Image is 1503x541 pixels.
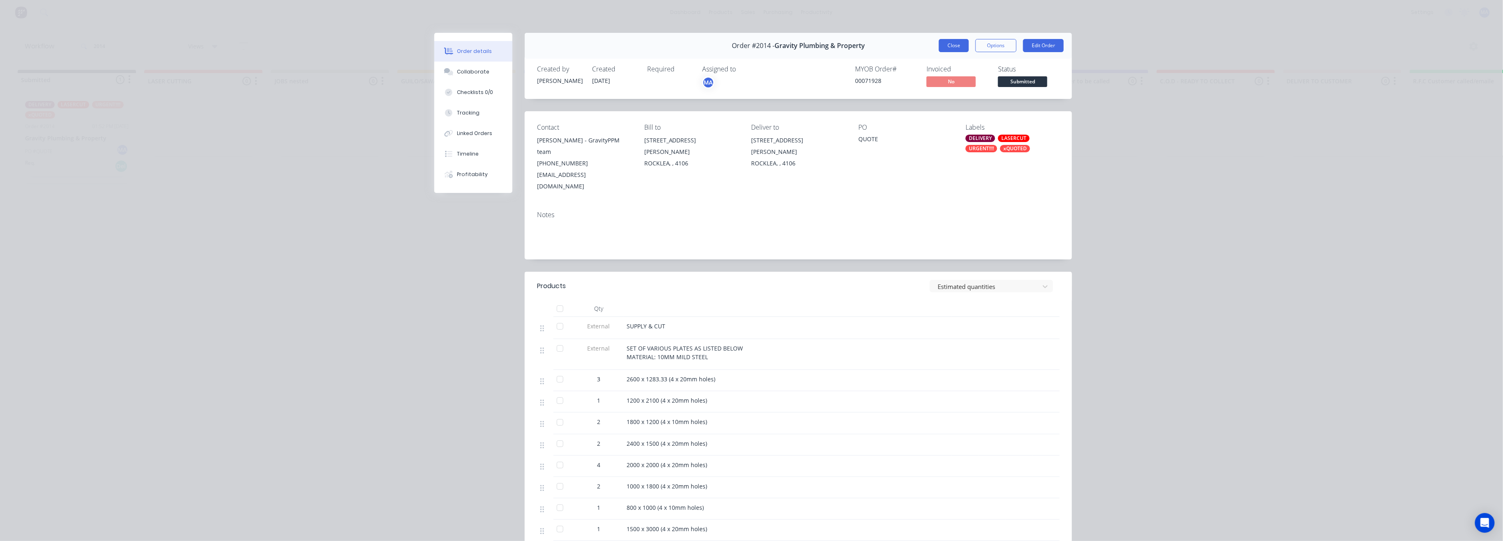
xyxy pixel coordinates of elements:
[577,344,620,353] span: External
[939,39,969,52] button: Close
[966,135,995,142] div: DELIVERY
[751,124,846,131] div: Deliver to
[574,300,623,317] div: Qty
[592,65,637,73] div: Created
[457,130,493,137] div: Linked Orders
[627,461,707,469] span: 2000 x 2000 (4 x 20mm holes)
[537,135,631,192] div: [PERSON_NAME] - GravityPPM team[PHONE_NUMBER][EMAIL_ADDRESS][DOMAIN_NAME]
[1023,39,1064,52] button: Edit Order
[627,504,704,511] span: 800 x 1000 (4 x 10mm holes)
[647,65,692,73] div: Required
[644,124,738,131] div: Bill to
[966,145,997,152] div: URGENT!!!!
[998,76,1047,87] span: Submitted
[998,76,1047,89] button: Submitted
[855,76,917,85] div: 00071928
[998,65,1060,73] div: Status
[457,68,490,76] div: Collaborate
[927,65,988,73] div: Invoiced
[858,135,952,146] div: QUOTE
[434,82,512,103] button: Checklists 0/0
[775,42,865,50] span: Gravity Plumbing & Property
[627,397,707,404] span: 1200 x 2100 (4 x 20mm holes)
[975,39,1017,52] button: Options
[457,109,480,117] div: Tracking
[597,503,600,512] span: 1
[751,135,846,158] div: [STREET_ADDRESS][PERSON_NAME]
[537,124,631,131] div: Contact
[577,322,620,330] span: External
[702,76,715,89] button: MA
[537,65,582,73] div: Created by
[537,281,566,291] div: Products
[597,417,600,426] span: 2
[457,89,493,96] div: Checklists 0/0
[644,135,738,158] div: [STREET_ADDRESS][PERSON_NAME]
[858,124,952,131] div: PO
[537,158,631,169] div: [PHONE_NUMBER]
[627,322,665,330] span: SUPPLY & CUT
[457,171,488,178] div: Profitability
[627,375,715,383] span: 2600 x 1283.33 (4 x 20mm holes)
[537,76,582,85] div: [PERSON_NAME]
[597,525,600,533] span: 1
[627,344,743,361] span: SET OF VARIOUS PLATES AS LISTED BELOW MATERIAL: 10MM MILD STEEL
[457,48,492,55] div: Order details
[732,42,775,50] span: Order #2014 -
[457,150,479,158] div: Timeline
[644,158,738,169] div: ROCKLEA, , 4106
[434,62,512,82] button: Collaborate
[537,135,631,158] div: [PERSON_NAME] - GravityPPM team
[927,76,976,87] span: No
[627,525,707,533] span: 1500 x 3000 (4 x 20mm holes)
[627,418,707,426] span: 1800 x 1200 (4 x 10mm holes)
[751,158,846,169] div: ROCKLEA, , 4106
[644,135,738,169] div: [STREET_ADDRESS][PERSON_NAME]ROCKLEA, , 4106
[1475,513,1495,533] div: Open Intercom Messenger
[966,124,1060,131] div: Labels
[597,396,600,405] span: 1
[855,65,917,73] div: MYOB Order #
[434,123,512,144] button: Linked Orders
[537,169,631,192] div: [EMAIL_ADDRESS][DOMAIN_NAME]
[592,77,610,85] span: [DATE]
[751,135,846,169] div: [STREET_ADDRESS][PERSON_NAME]ROCKLEA, , 4106
[434,144,512,164] button: Timeline
[537,211,1060,219] div: Notes
[597,439,600,448] span: 2
[627,440,707,447] span: 2400 x 1500 (4 x 20mm holes)
[998,135,1030,142] div: LASERCUT
[434,103,512,123] button: Tracking
[597,375,600,383] span: 3
[597,461,600,469] span: 4
[702,65,784,73] div: Assigned to
[597,482,600,491] span: 2
[434,164,512,185] button: Profitability
[434,41,512,62] button: Order details
[627,482,707,490] span: 1000 x 1800 (4 x 20mm holes)
[1000,145,1030,152] div: xQUOTED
